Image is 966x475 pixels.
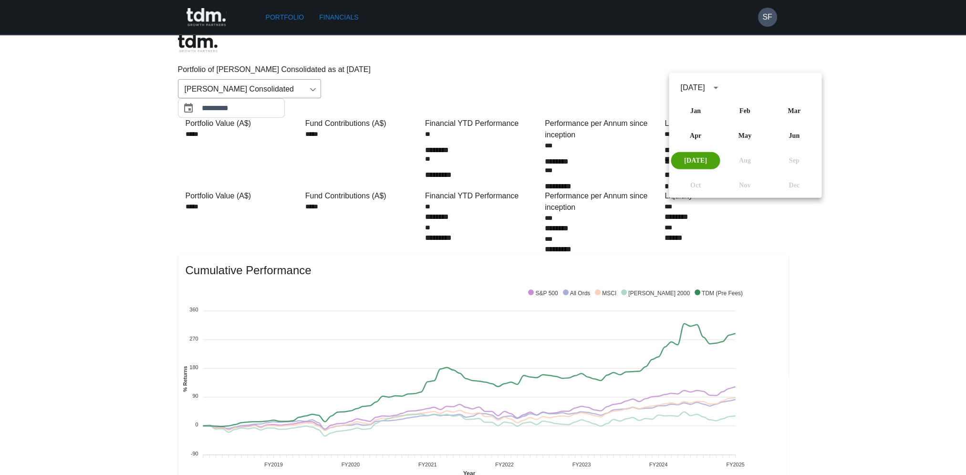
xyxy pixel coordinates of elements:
tspan: FY2023 [572,462,591,467]
button: Jun [769,127,819,145]
h6: SF [762,11,772,23]
tspan: FY2024 [649,462,668,467]
div: Fund Contributions (A$) [305,118,421,129]
tspan: 180 [189,364,198,370]
button: calendar view is open, switch to year view [708,80,724,96]
div: Portfolio Value (A$) [186,118,301,129]
div: Performance per Annum since inception [545,190,661,213]
span: All Ords [563,290,591,297]
span: MSCI [595,290,616,297]
div: Financial YTD Performance [425,190,541,202]
div: Portfolio Value (A$) [186,190,301,202]
div: Performance per Annum since inception [545,118,661,141]
button: Mar [769,103,819,120]
button: Apr [671,127,720,145]
div: Financial YTD Performance [425,118,541,129]
tspan: 270 [189,336,198,341]
div: Liquidity [665,118,780,129]
button: [DATE] [671,152,720,169]
tspan: FY2021 [418,462,437,467]
tspan: FY2025 [726,462,745,467]
tspan: 360 [189,307,198,313]
button: Feb [720,103,769,120]
button: Choose date, selected date is Jul 31, 2025 [179,99,198,118]
div: Fund Contributions (A$) [305,190,421,202]
p: Portfolio of [PERSON_NAME] Consolidated as at [DATE] [178,64,789,75]
a: Financials [315,9,362,26]
div: [DATE] [680,82,705,93]
span: [PERSON_NAME] 2000 [621,290,690,297]
text: % Returns [182,366,187,392]
div: [PERSON_NAME] Consolidated [178,79,321,98]
a: Portfolio [262,9,308,26]
span: Cumulative Performance [186,263,781,278]
button: May [720,127,769,145]
tspan: FY2020 [341,462,360,467]
button: SF [758,8,777,27]
tspan: -90 [190,451,198,456]
tspan: 0 [195,422,198,428]
span: S&P 500 [528,290,558,297]
tspan: 90 [192,393,198,399]
button: Jan [671,103,720,120]
tspan: FY2022 [495,462,514,467]
span: TDM (Pre Fees) [695,290,743,297]
div: Liquidity [665,190,780,202]
tspan: FY2019 [264,462,283,467]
